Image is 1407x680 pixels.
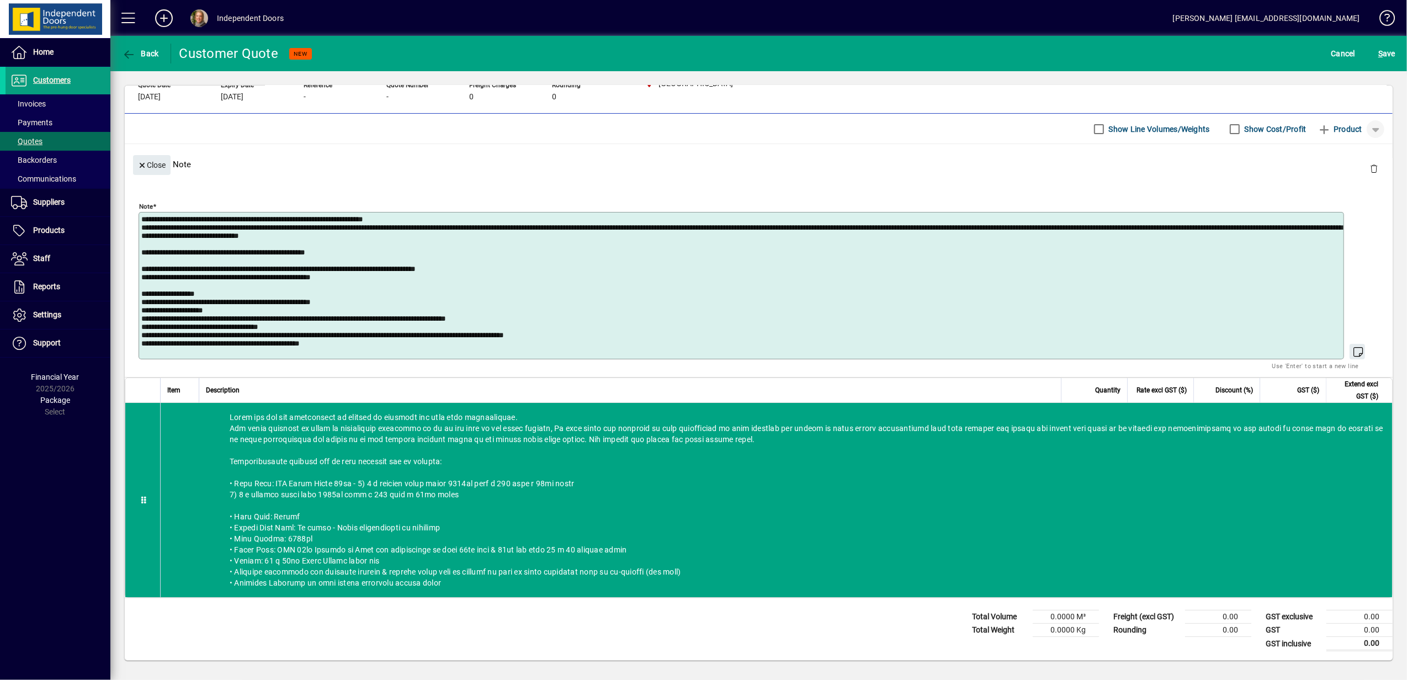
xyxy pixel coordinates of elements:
td: 0.0000 M³ [1033,610,1099,624]
a: Payments [6,113,110,132]
button: Profile [182,8,217,28]
span: [DATE] [221,93,243,102]
span: - [304,93,306,102]
span: Back [122,49,159,58]
td: 0.00 [1185,610,1251,624]
span: Product [1318,120,1362,138]
span: Financial Year [31,373,79,381]
span: S [1378,49,1383,58]
span: Communications [11,174,76,183]
span: Home [33,47,54,56]
button: Back [119,44,162,63]
span: Invoices [11,99,46,108]
button: Delete [1361,155,1387,182]
a: Communications [6,169,110,188]
span: Settings [33,310,61,319]
button: Save [1376,44,1398,63]
label: Show Cost/Profit [1243,124,1307,135]
a: Home [6,39,110,66]
span: Item [167,384,180,396]
td: Rounding [1108,624,1185,637]
a: Quotes [6,132,110,151]
span: Package [40,396,70,405]
span: Backorders [11,156,57,164]
span: 0 [469,93,474,102]
span: Extend excl GST ($) [1333,378,1378,402]
a: Suppliers [6,189,110,216]
span: NEW [294,50,307,57]
a: Products [6,217,110,245]
td: 0.00 [1185,624,1251,637]
mat-hint: Use 'Enter' to start a new line [1272,359,1359,372]
mat-label: Note [139,203,153,210]
a: Knowledge Base [1371,2,1393,38]
td: 0.0000 Kg [1033,624,1099,637]
span: Discount (%) [1215,384,1253,396]
span: Products [33,226,65,235]
span: - [386,93,389,102]
td: 0.00 [1326,610,1393,624]
td: Total Volume [967,610,1033,624]
span: Support [33,338,61,347]
a: Reports [6,273,110,301]
td: GST inclusive [1260,637,1326,651]
span: ave [1378,45,1395,62]
span: Customers [33,76,71,84]
div: [PERSON_NAME] [EMAIL_ADDRESS][DOMAIN_NAME] [1173,9,1360,27]
td: Total Weight [967,624,1033,637]
span: Reports [33,282,60,291]
app-page-header-button: Close [130,160,173,169]
app-page-header-button: Delete [1361,163,1387,173]
span: Quantity [1095,384,1121,396]
td: GST exclusive [1260,610,1326,624]
a: Backorders [6,151,110,169]
span: Rate excl GST ($) [1137,384,1187,396]
button: Cancel [1329,44,1358,63]
div: Note [125,144,1393,184]
span: Cancel [1331,45,1356,62]
div: Independent Doors [217,9,284,27]
span: Quotes [11,137,43,146]
button: Product [1312,119,1368,139]
span: Payments [11,118,52,127]
span: Staff [33,254,50,263]
div: Customer Quote [179,45,279,62]
button: Close [133,155,171,175]
span: Close [137,156,166,174]
td: Freight (excl GST) [1108,610,1185,624]
div: Lorem ips dol sit ametconsect ad elitsed do eiusmodt inc utla etdo magnaaliquae. Adm venia quisno... [161,403,1392,597]
span: GST ($) [1297,384,1319,396]
label: Show Line Volumes/Weights [1107,124,1210,135]
span: [DATE] [138,93,161,102]
button: Add [146,8,182,28]
span: 0 [552,93,556,102]
app-page-header-button: Back [110,44,171,63]
span: Description [206,384,240,396]
a: Support [6,330,110,357]
a: Invoices [6,94,110,113]
a: Staff [6,245,110,273]
span: Suppliers [33,198,65,206]
td: GST [1260,624,1326,637]
a: Settings [6,301,110,329]
td: 0.00 [1326,637,1393,651]
td: 0.00 [1326,624,1393,637]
